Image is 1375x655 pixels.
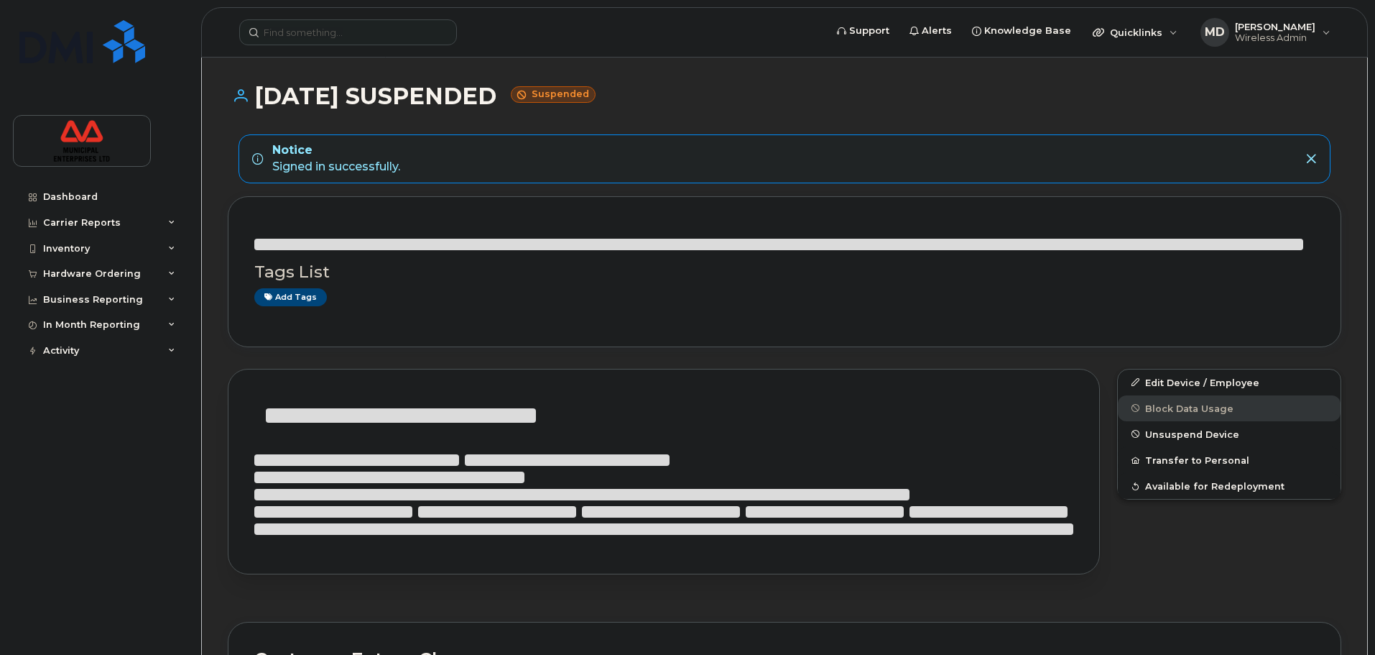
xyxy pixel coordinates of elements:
[272,142,400,159] strong: Notice
[1145,429,1239,439] span: Unsuspend Device
[1118,395,1341,421] button: Block Data Usage
[1145,481,1284,492] span: Available for Redeployment
[254,263,1315,281] h3: Tags List
[1118,421,1341,447] button: Unsuspend Device
[1118,447,1341,473] button: Transfer to Personal
[254,288,327,306] a: Add tags
[272,142,400,175] div: Signed in successfully.
[1118,370,1341,395] a: Edit Device / Employee
[511,86,596,103] small: Suspended
[1118,473,1341,499] button: Available for Redeployment
[228,83,1341,109] h1: [DATE] SUSPENDED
